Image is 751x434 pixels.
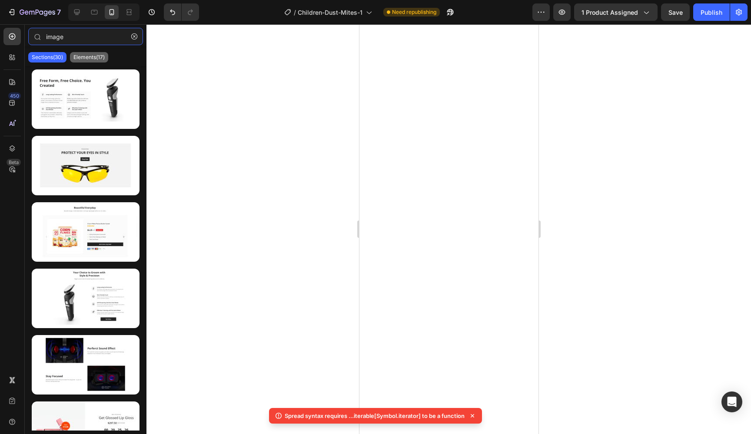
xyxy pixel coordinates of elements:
button: 1 product assigned [574,3,658,21]
span: / [294,8,296,17]
input: Search Sections & Elements [28,28,143,45]
p: Elements(17) [73,54,105,61]
iframe: Design area [359,24,538,434]
p: Sections(30) [32,54,63,61]
div: Beta [7,159,21,166]
span: 1 product assigned [582,8,638,17]
button: Publish [693,3,730,21]
p: Spread syntax requires ...iterable[Symbol.iterator] to be a function [285,411,465,420]
span: Save [668,9,683,16]
div: Open Intercom Messenger [721,391,742,412]
div: Undo/Redo [164,3,199,21]
button: 7 [3,3,65,21]
p: 7 [57,7,61,17]
div: Publish [701,8,722,17]
span: Need republishing [392,8,436,16]
span: Children-Dust-Mites-1 [298,8,362,17]
button: Save [661,3,690,21]
div: 450 [8,92,21,99]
